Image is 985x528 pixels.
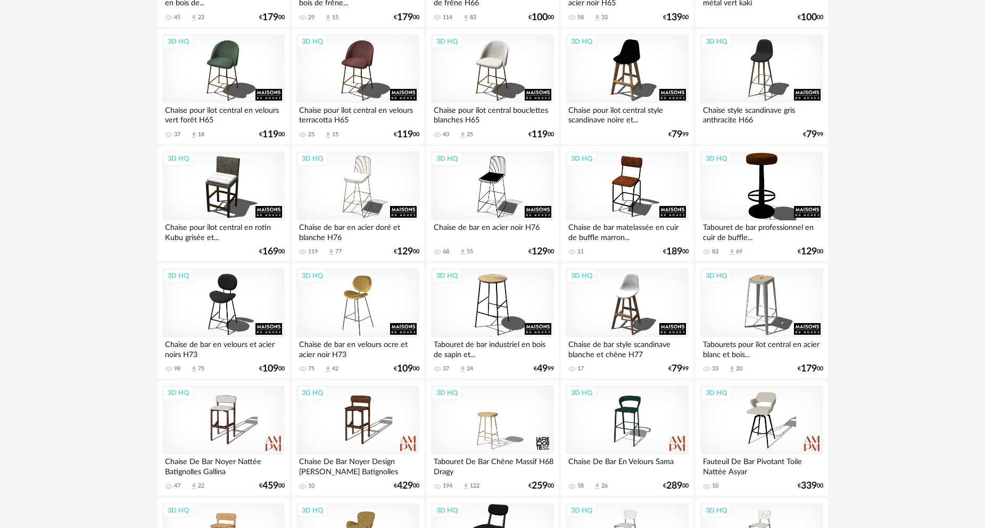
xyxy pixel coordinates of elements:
div: 3D HQ [566,269,597,283]
div: € 00 [259,248,285,255]
a: 3D HQ Tabouret De Bar Chêne Massif H68 Dragy 194 Download icon 122 €25900 [426,381,558,496]
div: Tabouret de bar industriel en bois de sapin et... [431,337,553,359]
div: 25 [308,131,314,138]
div: € 00 [259,482,285,490]
div: € 00 [394,131,419,138]
div: Fauteuil De Bar Pivotant Toile Nattée Asyar [700,455,823,476]
div: Tabouret De Bar Chêne Massif H68 Dragy [431,455,553,476]
div: Chaise de bar en acier doré et blanche H76 [296,220,419,242]
div: 37 [174,131,180,138]
span: 189 [666,248,682,255]
a: 3D HQ Chaise pour îlot central en velours vert forêt H65 37 Download icon 18 €11900 [158,29,289,144]
div: 3D HQ [432,269,462,283]
span: Download icon [728,365,736,373]
div: € 00 [394,14,419,21]
div: 75 [308,365,314,373]
a: 3D HQ Chaise de bar en acier noir H76 68 Download icon 55 €12900 [426,146,558,261]
div: 3D HQ [701,269,732,283]
div: 3D HQ [297,35,328,48]
div: 3D HQ [701,152,732,166]
div: 3D HQ [297,269,328,283]
span: Download icon [593,482,601,490]
div: 24 [467,365,473,373]
span: 129 [801,248,817,255]
div: 58 [577,482,584,490]
div: 26 [601,482,608,490]
div: 3D HQ [566,386,597,400]
div: Chaise style scandinave gris anthracite H66 [700,103,823,125]
div: Chaise de bar en acier noir H76 [431,220,553,242]
div: 3D HQ [297,386,328,400]
div: Chaise pour îlot central en velours terracotta H65 [296,103,419,125]
a: 3D HQ Chaise De Bar Noyer Design [PERSON_NAME] Batignolles 10 €42900 [292,381,424,496]
span: Download icon [593,14,601,22]
div: € 00 [394,482,419,490]
div: 25 [467,131,473,138]
span: 459 [262,482,278,490]
a: 3D HQ Chaise de bar en velours ocre et acier noir H73 75 Download icon 42 €10900 [292,263,424,378]
div: 69 [736,248,742,255]
div: 43 [443,131,449,138]
div: 33 [601,14,608,21]
span: 169 [262,248,278,255]
div: 119 [308,248,318,255]
a: 3D HQ Chaise De Bar Noyer Nattée Batignolles Gallina 47 Download icon 22 €45900 [158,381,289,496]
div: 15 [332,131,338,138]
a: 3D HQ Chaise style scandinave gris anthracite H66 €7999 [696,29,827,144]
div: 194 [443,482,452,490]
span: 259 [532,482,548,490]
div: Chaise De Bar En Velours Sama [566,455,688,476]
div: Tabouret de bar professionnel en cuir de buffle... [700,220,823,242]
span: Download icon [190,131,198,139]
div: 55 [467,248,473,255]
div: 98 [174,365,180,373]
a: 3D HQ Chaise de bar style scandinave blanche et chêne H77 17 €7999 [561,263,693,378]
span: Download icon [324,131,332,139]
span: 109 [262,365,278,373]
span: Download icon [459,131,467,139]
span: 79 [806,131,817,138]
div: 3D HQ [566,504,597,517]
div: € 99 [668,365,689,373]
div: 3D HQ [432,504,462,517]
div: Chaise De Bar Noyer Nattée Batignolles Gallina [162,455,285,476]
div: 3D HQ [163,269,194,283]
div: Chaise pour îlot central en velours vert forêt H65 [162,103,285,125]
span: 129 [532,248,548,255]
a: 3D HQ Fauteuil De Bar Pivotant Toile Nattée Asyar 10 €33900 [696,381,827,496]
div: Chaise de bar matelassée en cuir de buffle marron... [566,220,688,242]
div: 42 [332,365,338,373]
div: 3D HQ [163,35,194,48]
a: 3D HQ Chaise de bar matelassée en cuir de buffle marron... 11 €18900 [561,146,693,261]
div: 22 [198,482,204,490]
span: Download icon [324,365,332,373]
a: 3D HQ Chaise de bar en velours et acier noirs H73 98 Download icon 75 €10900 [158,263,289,378]
a: 3D HQ Tabouret de bar industriel en bois de sapin et... 37 Download icon 24 €4999 [426,263,558,378]
div: 3D HQ [297,504,328,517]
div: 3D HQ [163,504,194,517]
span: 289 [666,482,682,490]
span: Download icon [324,14,332,22]
span: Download icon [459,365,467,373]
div: € 00 [663,14,689,21]
span: 100 [532,14,548,21]
span: Download icon [459,248,467,256]
div: 3D HQ [566,152,597,166]
a: 3D HQ Chaise pour îlot central bouclettes blanches H65 43 Download icon 25 €11900 [426,29,558,144]
div: 3D HQ [701,504,732,517]
div: € 00 [798,248,823,255]
span: 119 [532,131,548,138]
div: Chaise de bar en velours ocre et acier noir H73 [296,337,419,359]
div: 68 [443,248,449,255]
span: 179 [397,14,413,21]
div: Chaise De Bar Noyer Design [PERSON_NAME] Batignolles [296,455,419,476]
div: 33 [712,365,718,373]
span: Download icon [462,482,470,490]
div: 3D HQ [566,35,597,48]
div: 114 [443,14,452,21]
div: 20 [736,365,742,373]
span: 139 [666,14,682,21]
span: 49 [537,365,548,373]
div: 18 [198,131,204,138]
div: 3D HQ [432,35,462,48]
